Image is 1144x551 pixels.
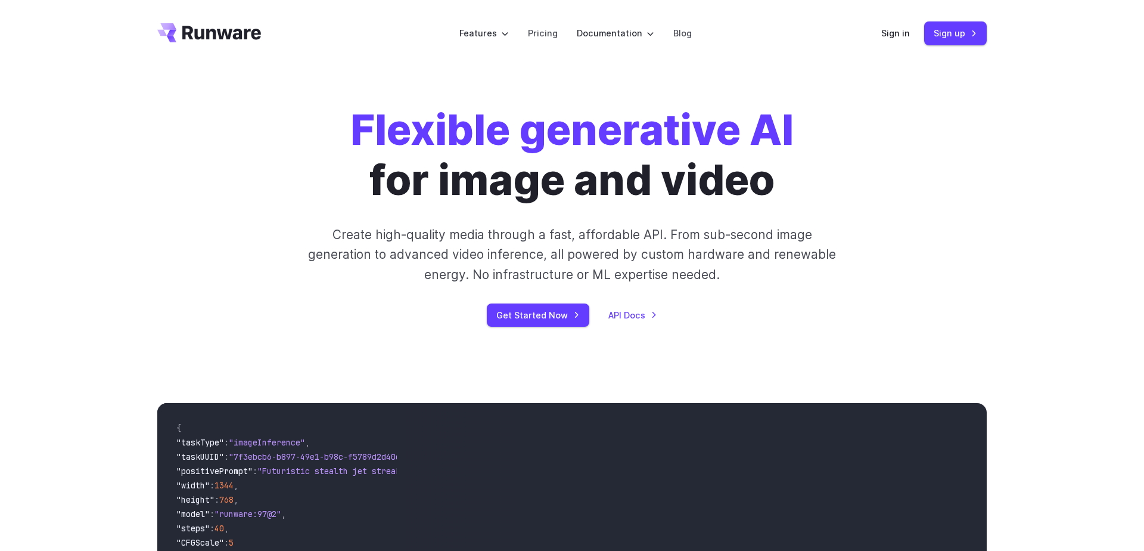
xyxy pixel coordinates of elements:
[608,308,657,322] a: API Docs
[176,423,181,434] span: {
[924,21,987,45] a: Sign up
[176,480,210,491] span: "width"
[157,23,261,42] a: Go to /
[176,494,214,505] span: "height"
[229,451,410,462] span: "7f3ebcb6-b897-49e1-b98c-f5789d2d40d7"
[176,466,253,476] span: "positivePrompt"
[673,26,692,40] a: Blog
[281,509,286,519] span: ,
[253,466,257,476] span: :
[224,537,229,548] span: :
[487,304,589,327] a: Get Started Now
[459,26,509,40] label: Features
[214,494,219,505] span: :
[176,451,224,462] span: "taskUUID"
[214,480,234,491] span: 1344
[224,451,229,462] span: :
[176,523,210,534] span: "steps"
[214,509,281,519] span: "runware:97@2"
[210,480,214,491] span: :
[229,437,305,448] span: "imageInference"
[176,437,224,448] span: "taskType"
[234,494,238,505] span: ,
[219,494,234,505] span: 768
[176,509,210,519] span: "model"
[229,537,234,548] span: 5
[881,26,910,40] a: Sign in
[214,523,224,534] span: 40
[234,480,238,491] span: ,
[577,26,654,40] label: Documentation
[307,225,838,284] p: Create high-quality media through a fast, affordable API. From sub-second image generation to adv...
[176,537,224,548] span: "CFGScale"
[224,437,229,448] span: :
[350,105,794,206] h1: for image and video
[210,509,214,519] span: :
[528,26,558,40] a: Pricing
[257,466,691,476] span: "Futuristic stealth jet streaking through a neon-lit cityscape with glowing purple exhaust"
[210,523,214,534] span: :
[224,523,229,534] span: ,
[305,437,310,448] span: ,
[350,104,794,155] strong: Flexible generative AI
